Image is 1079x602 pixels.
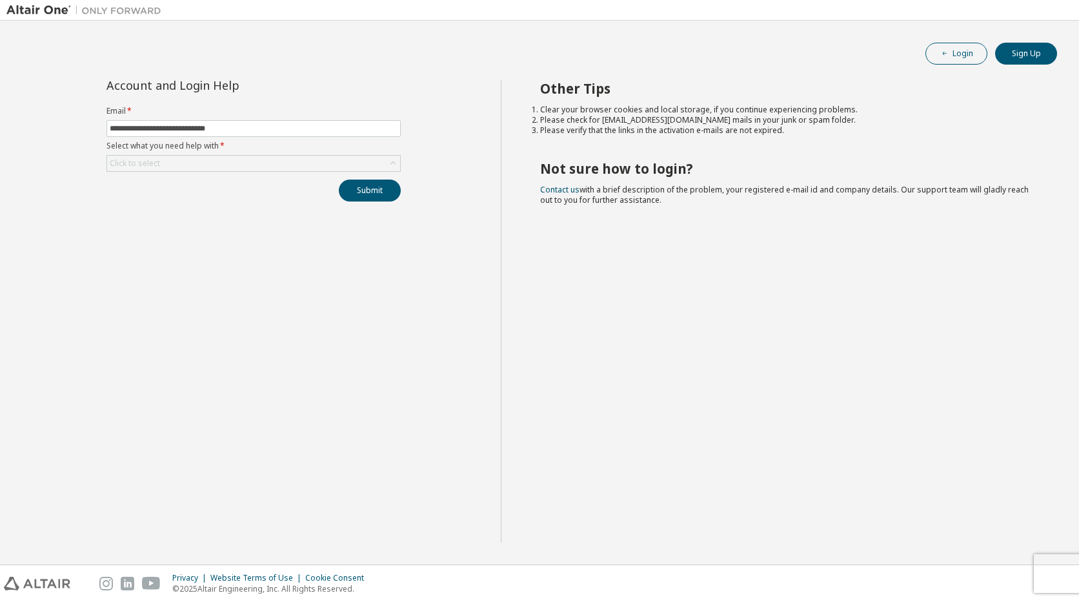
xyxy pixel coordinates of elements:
button: Sign Up [995,43,1057,65]
div: Website Terms of Use [210,573,305,583]
label: Email [106,106,401,116]
p: © 2025 Altair Engineering, Inc. All Rights Reserved. [172,583,372,594]
div: Cookie Consent [305,573,372,583]
button: Login [925,43,987,65]
div: Click to select [107,156,400,171]
li: Please check for [EMAIL_ADDRESS][DOMAIN_NAME] mails in your junk or spam folder. [540,115,1034,125]
button: Submit [339,180,401,202]
div: Click to select [110,158,160,169]
img: instagram.svg [99,577,113,590]
div: Account and Login Help [106,80,342,90]
h2: Not sure how to login? [540,160,1034,177]
img: youtube.svg [142,577,161,590]
img: altair_logo.svg [4,577,70,590]
div: Privacy [172,573,210,583]
label: Select what you need help with [106,141,401,151]
a: Contact us [540,184,580,195]
img: Altair One [6,4,168,17]
li: Please verify that the links in the activation e-mails are not expired. [540,125,1034,136]
h2: Other Tips [540,80,1034,97]
li: Clear your browser cookies and local storage, if you continue experiencing problems. [540,105,1034,115]
img: linkedin.svg [121,577,134,590]
span: with a brief description of the problem, your registered e-mail id and company details. Our suppo... [540,184,1029,205]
